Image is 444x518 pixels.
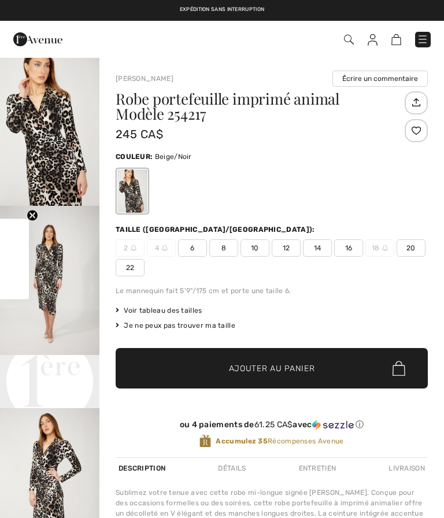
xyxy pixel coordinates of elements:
[116,420,428,434] div: ou 4 paiements de61.25 CA$avecSezzle Cliquez pour en savoir plus sur Sezzle
[254,420,293,430] span: 61.25 CA$
[272,239,301,257] span: 12
[386,458,428,479] div: Livraison
[216,437,268,445] strong: Accumulez 35
[178,239,207,257] span: 6
[368,34,378,46] img: Mes infos
[397,239,425,257] span: 20
[13,34,62,44] a: 1ère Avenue
[117,169,147,213] div: Beige/Noir
[216,436,343,446] span: Récompenses Avenue
[13,28,62,51] img: 1ère Avenue
[215,458,249,479] div: Détails
[209,239,238,257] span: 8
[312,420,354,430] img: Sezzle
[240,239,269,257] span: 10
[116,320,428,331] div: Je ne peux pas trouver ma taille
[116,224,317,235] div: Taille ([GEOGRAPHIC_DATA]/[GEOGRAPHIC_DATA]):
[365,239,394,257] span: 18
[116,458,168,479] div: Description
[334,239,363,257] span: 16
[116,75,173,83] a: [PERSON_NAME]
[116,259,145,276] span: 22
[116,91,402,121] h1: Robe portefeuille imprimé animal Modèle 254217
[382,245,388,251] img: ring-m.svg
[229,362,315,375] span: Ajouter au panier
[391,34,401,45] img: Panier d'achat
[303,239,332,257] span: 14
[116,153,153,161] span: Couleur:
[116,286,428,296] div: Le mannequin fait 5'9"/175 cm et porte une taille 6.
[27,210,38,221] button: Close teaser
[116,239,145,257] span: 2
[147,239,176,257] span: 4
[155,153,192,161] span: Beige/Noir
[296,458,339,479] div: Entretien
[116,348,428,388] button: Ajouter au panier
[332,71,428,87] button: Écrire un commentaire
[344,35,354,45] img: Recherche
[116,305,202,316] span: Voir tableau des tailles
[393,361,405,376] img: Bag.svg
[116,420,428,430] div: ou 4 paiements de avec
[116,127,163,141] span: 245 CA$
[162,245,168,251] img: ring-m.svg
[131,245,136,251] img: ring-m.svg
[417,34,428,45] img: Menu
[199,434,211,448] img: Récompenses Avenue
[406,92,425,112] img: Partagez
